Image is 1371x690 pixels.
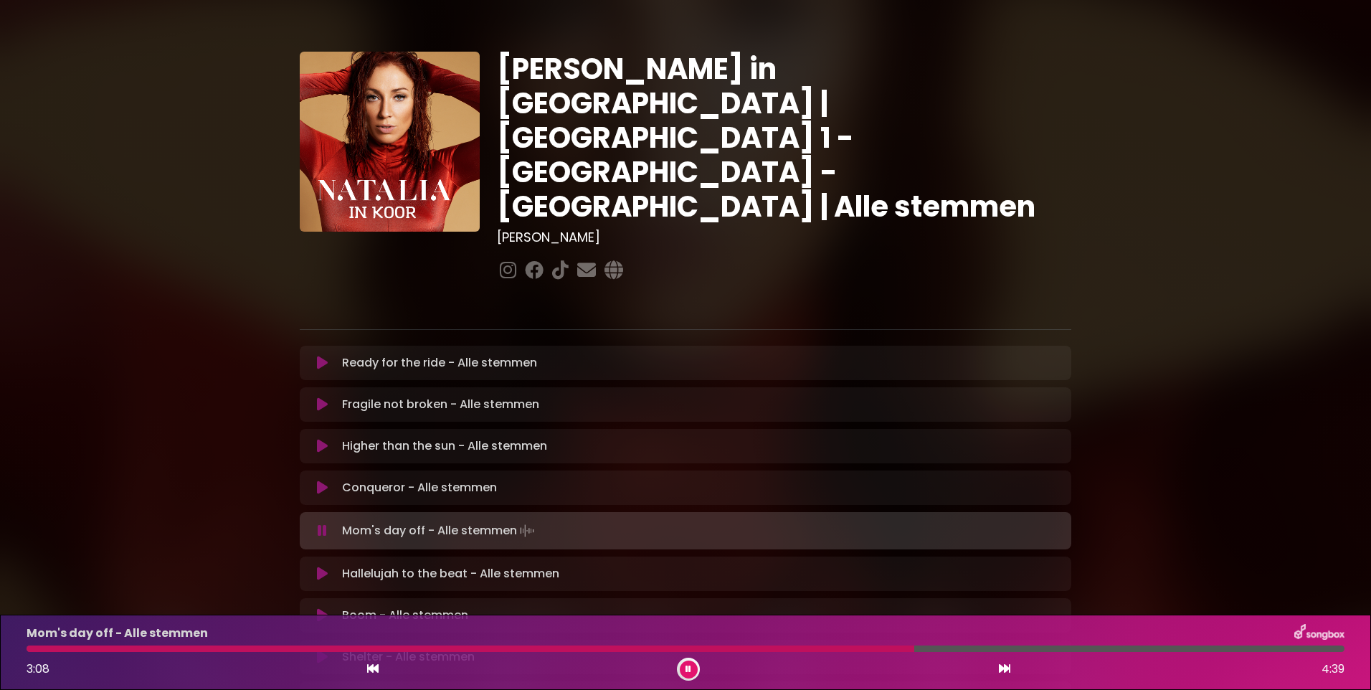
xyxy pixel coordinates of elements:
[342,521,537,541] p: Mom's day off - Alle stemmen
[342,565,559,582] p: Hallelujah to the beat - Alle stemmen
[342,354,537,372] p: Ready for the ride - Alle stemmen
[300,52,480,232] img: YTVS25JmS9CLUqXqkEhs
[342,396,539,413] p: Fragile not broken - Alle stemmen
[342,438,547,455] p: Higher than the sun - Alle stemmen
[517,521,537,541] img: waveform4.gif
[497,230,1071,245] h3: [PERSON_NAME]
[27,625,208,642] p: Mom's day off - Alle stemmen
[342,607,468,624] p: Boom - Alle stemmen
[27,661,49,677] span: 3:08
[497,52,1071,224] h1: [PERSON_NAME] in [GEOGRAPHIC_DATA] | [GEOGRAPHIC_DATA] 1 - [GEOGRAPHIC_DATA] - [GEOGRAPHIC_DATA] ...
[1322,661,1344,678] span: 4:39
[342,479,497,496] p: Conqueror - Alle stemmen
[1294,624,1344,643] img: songbox-logo-white.png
